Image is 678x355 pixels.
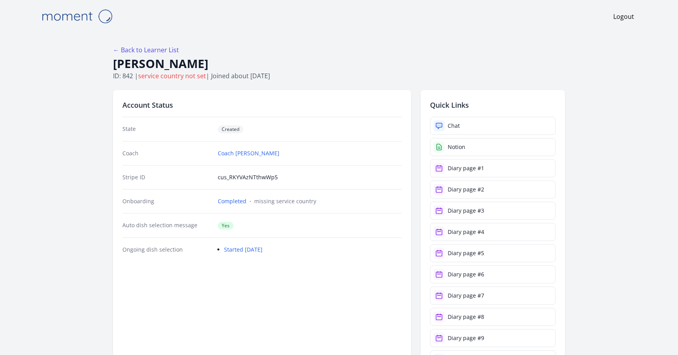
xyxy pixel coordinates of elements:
img: Moment [38,6,116,26]
div: Diary page #8 [448,313,484,321]
div: Diary page #9 [448,334,484,342]
a: Diary page #8 [430,308,556,326]
p: ID: 842 | | Joined about [DATE] [113,71,565,81]
a: Coach [PERSON_NAME] [218,149,279,157]
a: Diary page #6 [430,265,556,283]
span: Created [218,125,243,133]
a: Started [DATE] [224,246,262,253]
span: service country not set [138,72,206,80]
a: Diary page #4 [430,223,556,241]
dd: cus_RKYVAzNTthwWp5 [218,173,402,181]
h2: Quick Links [430,99,556,110]
a: Diary page #9 [430,329,556,347]
dt: Ongoing dish selection [122,246,211,254]
div: Diary page #1 [448,164,484,172]
span: · [250,197,251,205]
a: Diary page #3 [430,202,556,220]
div: Diary page #3 [448,207,484,215]
div: Diary page #5 [448,249,484,257]
a: Notion [430,138,556,156]
dt: State [122,125,211,133]
a: ← Back to Learner List [113,46,179,54]
span: missing service country [254,197,316,205]
a: Diary page #1 [430,159,556,177]
dt: Auto dish selection message [122,221,211,230]
div: Chat [448,122,460,130]
a: Chat [430,117,556,135]
a: Completed [218,197,246,205]
div: Notion [448,143,465,151]
span: Yes [218,222,233,230]
dt: Stripe ID [122,173,211,181]
a: Diary page #7 [430,287,556,305]
a: Logout [613,12,634,21]
a: Diary page #5 [430,244,556,262]
div: Diary page #7 [448,292,484,300]
dt: Onboarding [122,197,211,205]
h1: [PERSON_NAME] [113,56,565,71]
a: Diary page #2 [430,180,556,199]
h2: Account Status [122,99,402,110]
div: Diary page #6 [448,270,484,278]
div: Diary page #4 [448,228,484,236]
div: Diary page #2 [448,186,484,193]
dt: Coach [122,149,211,157]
